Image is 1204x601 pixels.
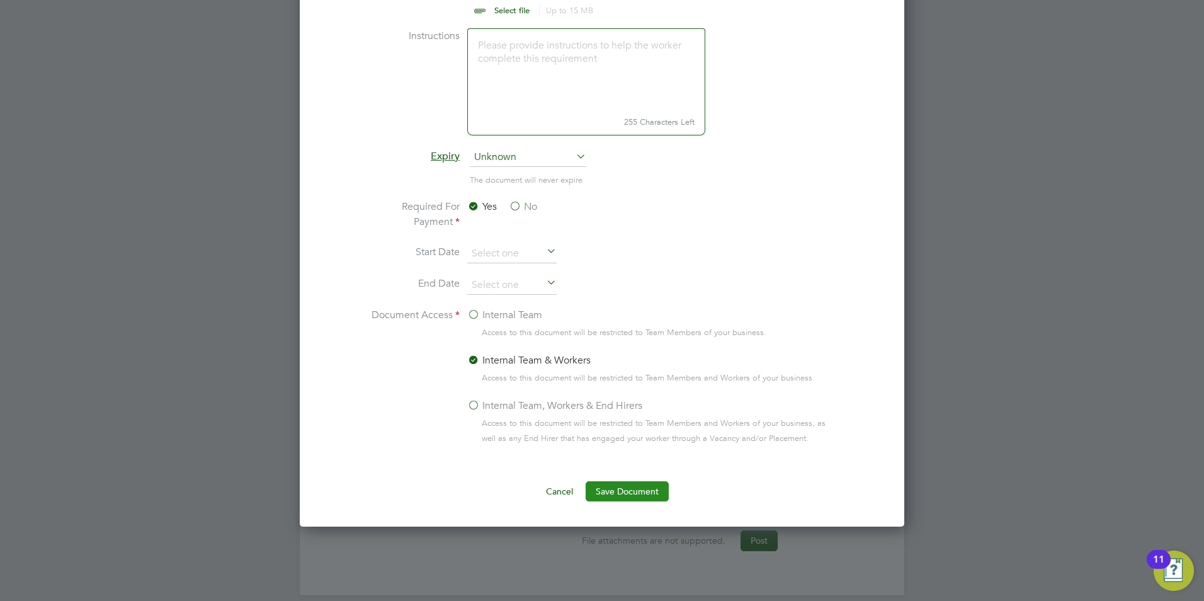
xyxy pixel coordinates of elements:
small: 255 Characters Left [467,110,705,135]
span: Access to this document will be restricted to Team Members and Workers of your business, as well ... [482,416,839,446]
span: Access to this document will be restricted to Team Members of your business. [482,325,766,340]
button: Cancel [536,481,583,501]
label: Start Date [365,244,460,261]
label: Required For Payment [365,199,460,229]
span: Access to this document will be restricted to Team Members and Workers of your business. [482,370,815,386]
label: Internal Team & Workers [467,353,591,368]
span: The document will never expire [470,175,582,185]
span: Expiry [431,150,460,163]
div: 11 [1153,559,1164,576]
button: Open Resource Center, 11 new notifications [1154,551,1194,591]
label: No [509,199,537,214]
label: Internal Team, Workers & End Hirers [467,398,642,413]
label: End Date [365,276,460,292]
button: Save Document [586,481,669,501]
input: Select one [467,244,557,263]
label: Internal Team [467,307,542,323]
span: Unknown [470,148,586,167]
input: Select one [467,276,557,295]
label: Instructions [365,28,460,133]
label: Document Access [365,307,460,456]
label: Yes [467,199,497,214]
